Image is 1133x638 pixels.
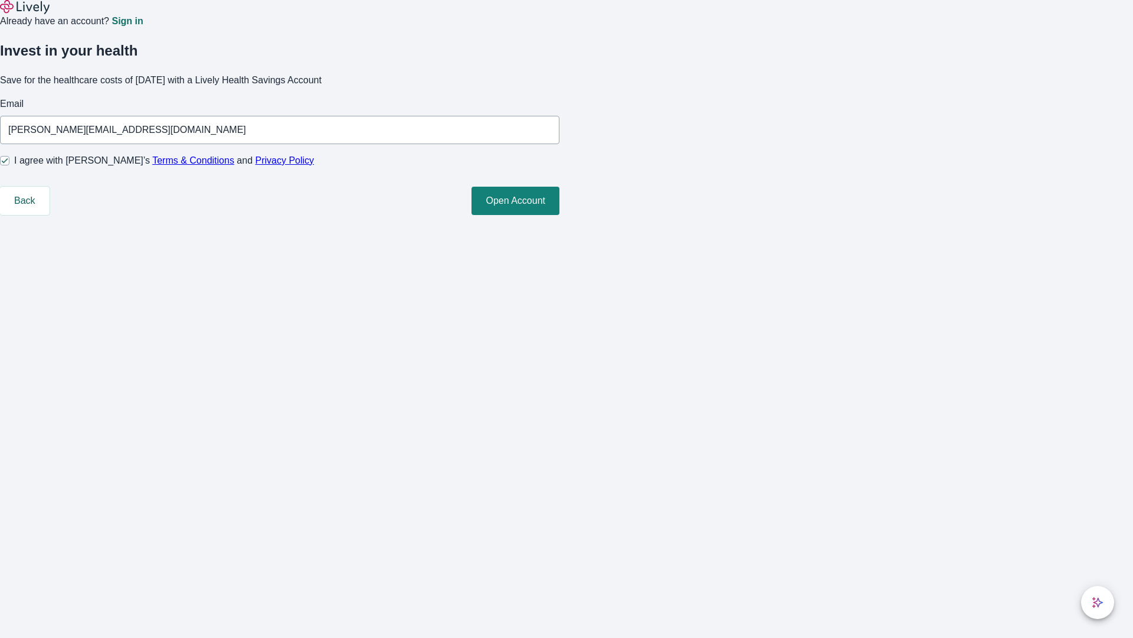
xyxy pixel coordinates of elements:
button: chat [1081,586,1114,619]
svg: Lively AI Assistant [1092,597,1103,608]
span: I agree with [PERSON_NAME]’s and [14,154,314,168]
a: Privacy Policy [256,155,315,165]
a: Terms & Conditions [152,155,234,165]
a: Sign in [112,17,143,26]
button: Open Account [471,187,559,215]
